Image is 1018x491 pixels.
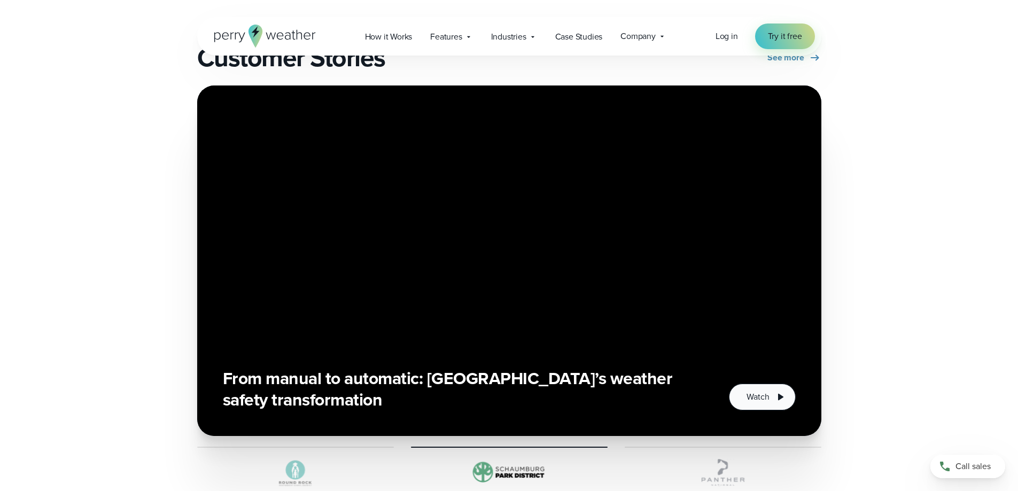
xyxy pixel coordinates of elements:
[768,30,802,43] span: Try it free
[555,30,603,43] span: Case Studies
[955,460,991,473] span: Call sales
[356,26,422,48] a: How it Works
[625,456,821,488] img: Panther-National.svg
[767,51,821,64] a: See more
[197,85,821,436] div: 2 of 3
[365,30,413,43] span: How it Works
[197,85,821,436] div: slideshow
[767,51,804,64] span: See more
[430,30,462,43] span: Features
[491,30,526,43] span: Industries
[411,456,608,488] img: Schaumburg-Park-District-1.svg
[747,391,769,403] span: Watch
[197,43,503,73] h2: Customer Stories
[197,456,394,488] img: Round Rock ISD Logo
[716,30,738,43] a: Log in
[620,30,656,43] span: Company
[546,26,612,48] a: Case Studies
[223,368,704,410] h3: From manual to automatic: [GEOGRAPHIC_DATA]’s weather safety transformation
[930,455,1005,478] a: Call sales
[716,30,738,42] span: Log in
[755,24,815,49] a: Try it free
[729,384,795,410] button: Watch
